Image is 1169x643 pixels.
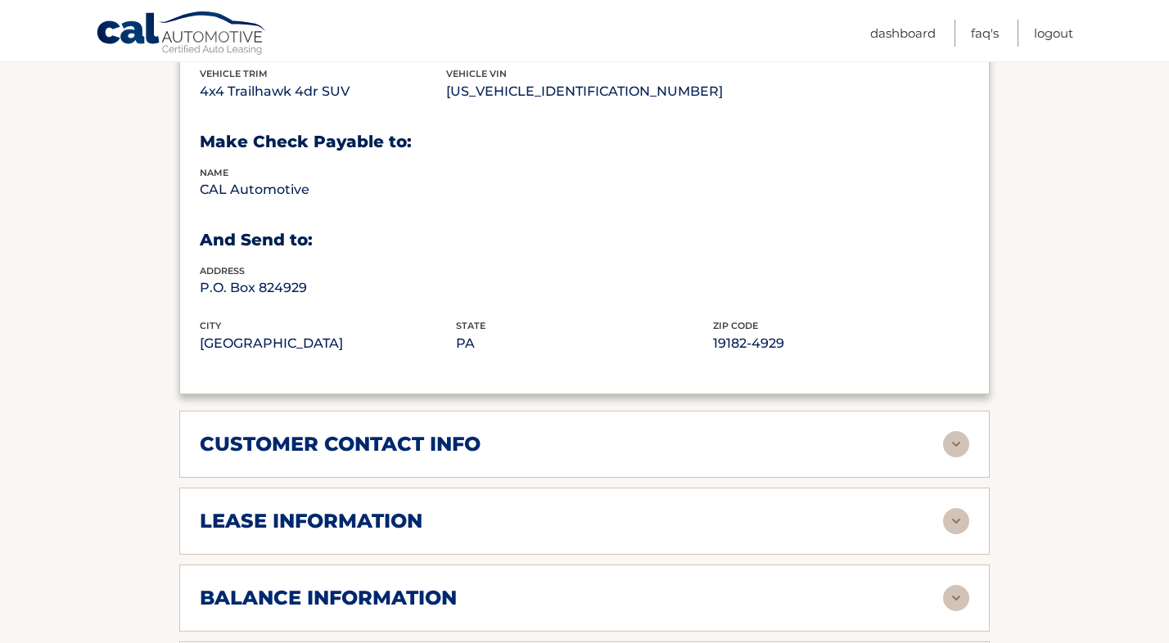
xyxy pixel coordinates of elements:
[1034,20,1073,47] a: Logout
[200,432,481,456] h2: customer contact info
[870,20,936,47] a: Dashboard
[96,11,268,58] a: Cal Automotive
[200,332,456,355] p: [GEOGRAPHIC_DATA]
[200,178,456,201] p: CAL Automotive
[200,132,969,152] h3: Make Check Payable to:
[943,431,969,457] img: accordion-rest.svg
[200,277,456,299] p: P.O. Box 824929
[446,80,723,103] p: [US_VEHICLE_IDENTIFICATION_NUMBER]
[446,68,507,79] span: vehicle vin
[200,80,446,103] p: 4x4 Trailhawk 4dr SUV
[200,320,221,331] span: city
[943,585,969,611] img: accordion-rest.svg
[200,68,268,79] span: vehicle trim
[943,508,969,534] img: accordion-rest.svg
[456,332,712,355] p: PA
[200,265,245,277] span: address
[713,320,758,331] span: zip code
[200,230,969,250] h3: And Send to:
[200,167,228,178] span: name
[200,509,422,533] h2: lease information
[713,332,969,355] p: 19182-4929
[971,20,999,47] a: FAQ's
[200,586,457,610] h2: balance information
[456,320,485,331] span: state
